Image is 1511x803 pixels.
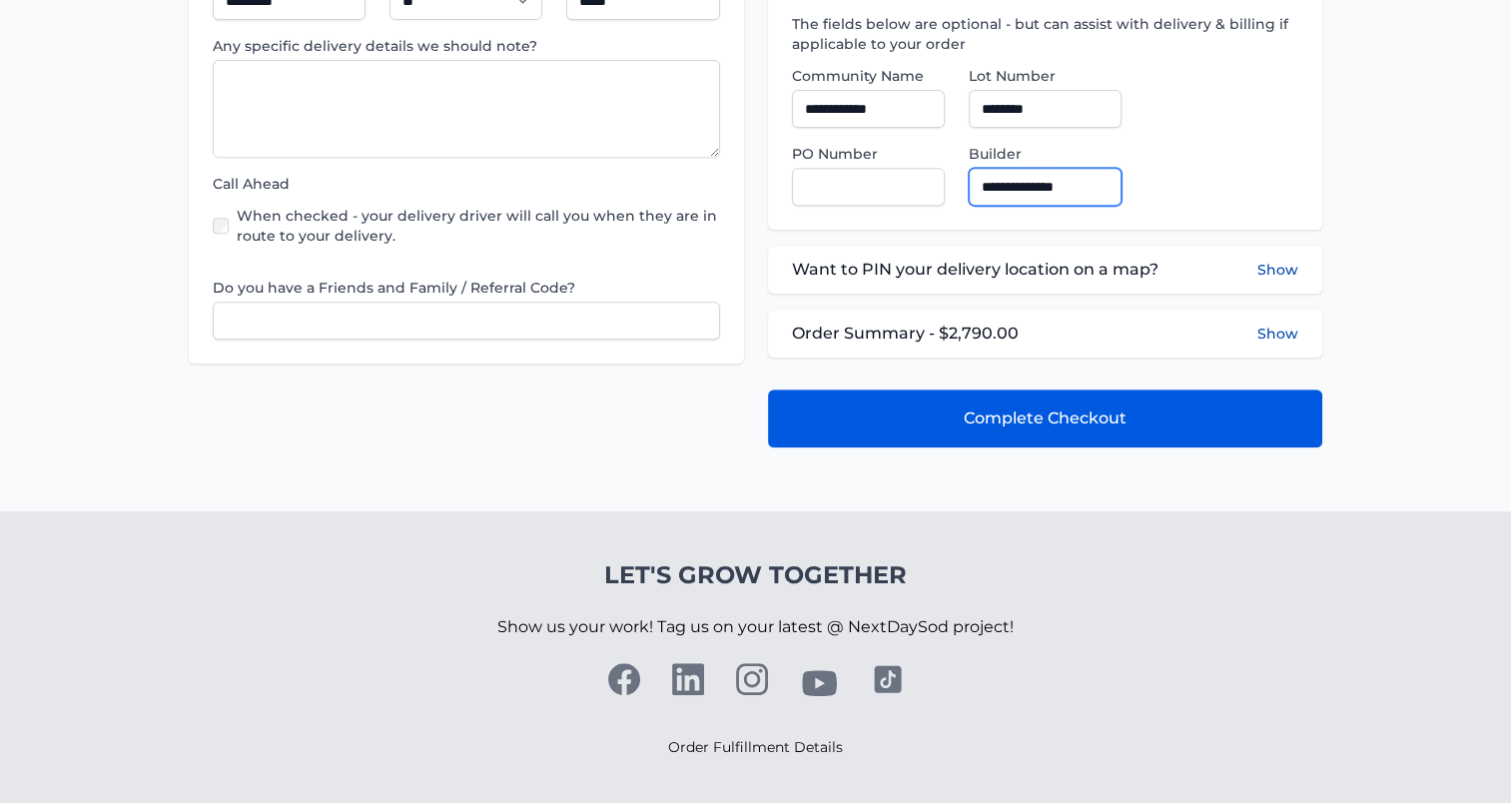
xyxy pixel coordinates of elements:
label: Do you have a Friends and Family / Referral Code? [213,278,719,298]
label: Call Ahead [213,174,719,194]
button: Complete Checkout [768,390,1322,447]
span: Want to PIN your delivery location on a map? [792,258,1158,282]
button: Show [1257,324,1298,344]
label: Community Name [792,66,945,86]
button: Show [1257,258,1298,282]
label: Builder [969,144,1122,164]
p: Show us your work! Tag us on your latest @ NextDaySod project! [497,591,1014,663]
label: The fields below are optional - but can assist with delivery & billing if applicable to your order [792,14,1298,54]
label: When checked - your delivery driver will call you when they are in route to your delivery. [237,206,719,246]
label: Any specific delivery details we should note? [213,36,719,56]
span: Complete Checkout [964,406,1127,430]
label: Lot Number [969,66,1122,86]
label: PO Number [792,144,945,164]
a: Order Fulfillment Details [668,738,843,756]
span: Order Summary - $2,790.00 [792,322,1019,346]
h4: Let's Grow Together [497,559,1014,591]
